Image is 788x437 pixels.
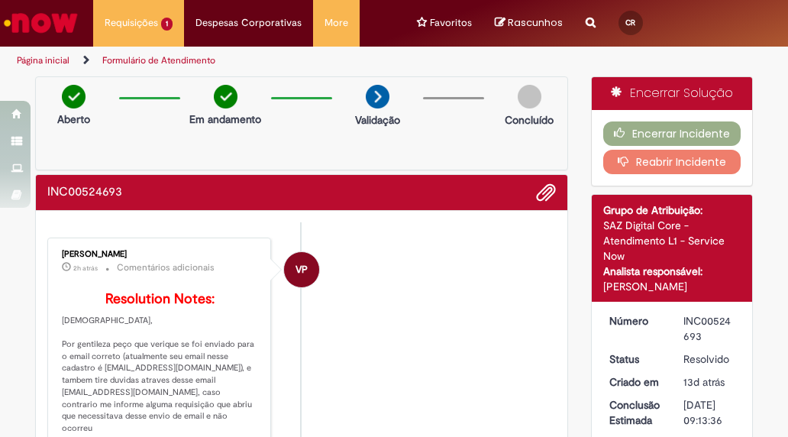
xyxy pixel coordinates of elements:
span: CR [625,18,635,28]
a: No momento, sua lista de rascunhos tem 0 Itens [495,15,563,30]
dt: Criado em [598,374,673,390]
div: [PERSON_NAME] [603,279,741,294]
span: More [325,15,348,31]
small: Comentários adicionais [117,261,215,274]
dt: Conclusão Estimada [598,397,673,428]
div: 16/09/2025 16:13:36 [683,374,735,390]
span: 2h atrás [73,264,98,273]
div: INC00524693 [683,313,735,344]
button: Adicionar anexos [536,183,556,202]
div: Resolvido [683,351,735,367]
img: ServiceNow [2,8,80,38]
time: 29/09/2025 09:14:01 [73,264,98,273]
p: Concluído [505,112,554,128]
div: [PERSON_NAME] [62,250,259,259]
div: Victor Pasqual [284,252,319,287]
time: 16/09/2025 16:13:36 [683,375,725,389]
img: check-circle-green.png [214,85,237,108]
button: Reabrir Incidente [603,150,741,174]
span: VP [295,251,308,288]
p: Aberto [57,112,90,127]
span: Favoritos [430,15,472,31]
img: img-circle-grey.png [518,85,541,108]
div: Grupo de Atribuição: [603,202,741,218]
p: Validação [355,112,400,128]
div: Encerrar Solução [592,77,753,110]
span: Requisições [105,15,158,31]
span: 13d atrás [683,375,725,389]
h2: INC00524693 Histórico de tíquete [47,186,122,199]
p: Em andamento [189,112,261,127]
a: Formulário de Atendimento [102,54,215,66]
span: 1 [161,18,173,31]
b: Resolution Notes: [105,290,215,308]
dt: Status [598,351,673,367]
a: Página inicial [17,54,69,66]
div: SAZ Digital Core - Atendimento L1 - Service Now [603,218,741,264]
span: Despesas Corporativas [195,15,302,31]
div: [DATE] 09:13:36 [683,397,735,428]
img: arrow-next.png [366,85,389,108]
button: Encerrar Incidente [603,121,741,146]
ul: Trilhas de página [11,47,448,75]
dt: Número [598,313,673,329]
span: Rascunhos [508,15,563,30]
div: Analista responsável: [603,264,741,279]
img: check-circle-green.png [62,85,86,108]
